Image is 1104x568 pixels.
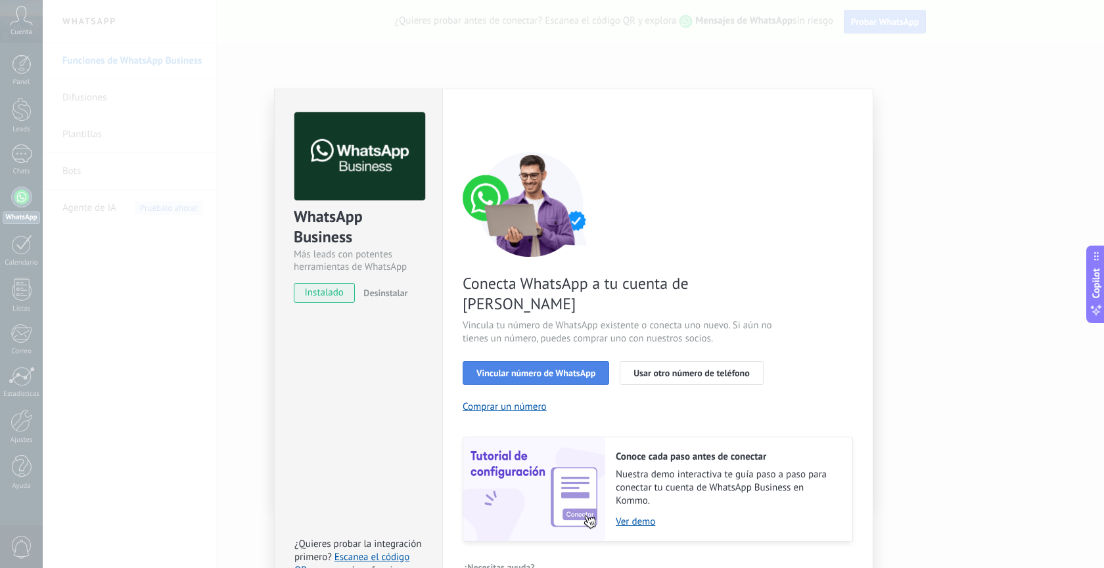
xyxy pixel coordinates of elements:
img: connect number [463,152,601,257]
button: Vincular número de WhatsApp [463,361,609,385]
div: Más leads con potentes herramientas de WhatsApp [294,248,423,273]
button: Usar otro número de teléfono [620,361,763,385]
span: Vincula tu número de WhatsApp existente o conecta uno nuevo. Si aún no tienes un número, puedes c... [463,319,775,345]
span: instalado [294,283,354,303]
span: Copilot [1090,268,1103,298]
div: WhatsApp Business [294,206,423,248]
span: Desinstalar [363,287,407,299]
span: Conecta WhatsApp a tu cuenta de [PERSON_NAME] [463,273,775,314]
button: Desinstalar [358,283,407,303]
img: logo_main.png [294,112,425,201]
span: Vincular número de WhatsApp [476,368,595,378]
span: Nuestra demo interactiva te guía paso a paso para conectar tu cuenta de WhatsApp Business en Kommo. [616,468,839,508]
span: Usar otro número de teléfono [633,368,749,378]
a: Ver demo [616,515,839,528]
span: ¿Quieres probar la integración primero? [294,538,422,563]
h2: Conoce cada paso antes de conectar [616,450,839,463]
button: Comprar un número [463,401,547,413]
